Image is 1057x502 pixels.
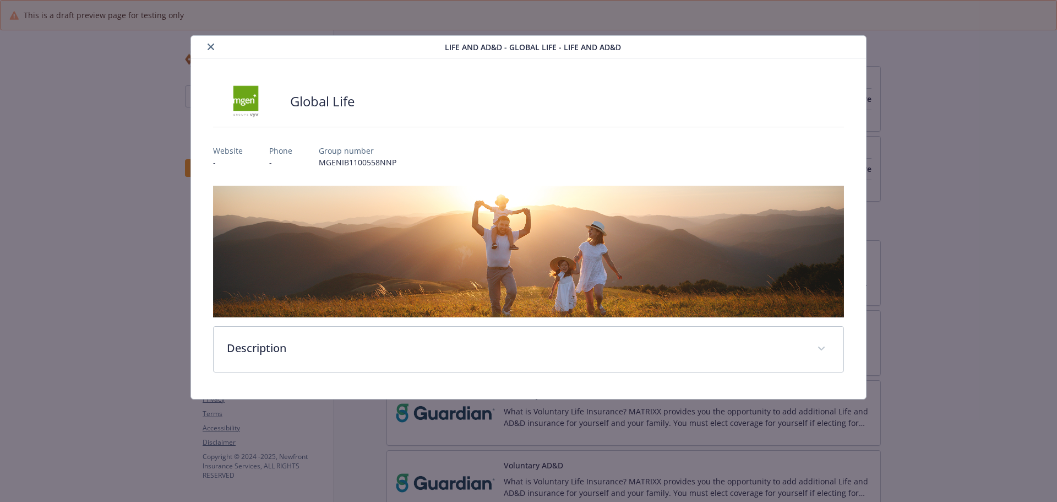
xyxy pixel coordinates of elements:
[106,35,951,400] div: details for plan Life and AD&D - Global Life - Life and AD&D
[204,40,217,53] button: close
[213,145,243,156] p: Website
[213,186,844,317] img: banner
[269,156,292,168] p: -
[213,85,279,118] img: MGEN
[319,156,396,168] p: MGENIB1100558NNP
[227,340,804,357] p: Description
[213,156,243,168] p: -
[214,327,844,372] div: Description
[269,145,292,156] p: Phone
[290,92,355,111] h2: Global Life
[319,145,396,156] p: Group number
[445,41,621,53] span: Life and AD&D - Global Life - Life and AD&D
